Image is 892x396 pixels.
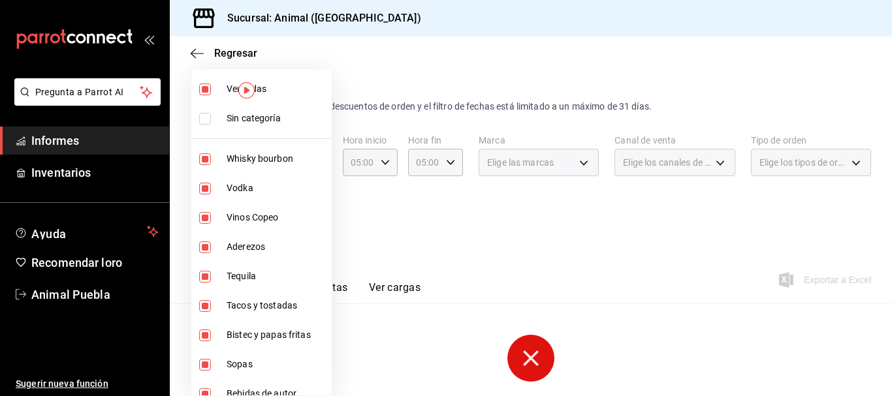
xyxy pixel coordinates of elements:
[227,212,278,222] font: Vinos Copeo
[238,82,255,99] img: Marcador de información sobre herramientas
[227,153,293,164] font: Whisky bourbon
[227,113,281,123] font: Sin categoría
[227,183,253,193] font: Vodka
[227,84,266,94] font: Ver todas
[227,271,256,281] font: Tequila
[227,241,265,252] font: Aderezos
[227,359,253,369] font: Sopas
[227,300,297,311] font: Tacos y tostadas
[227,329,311,340] font: Bistec y papas fritas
